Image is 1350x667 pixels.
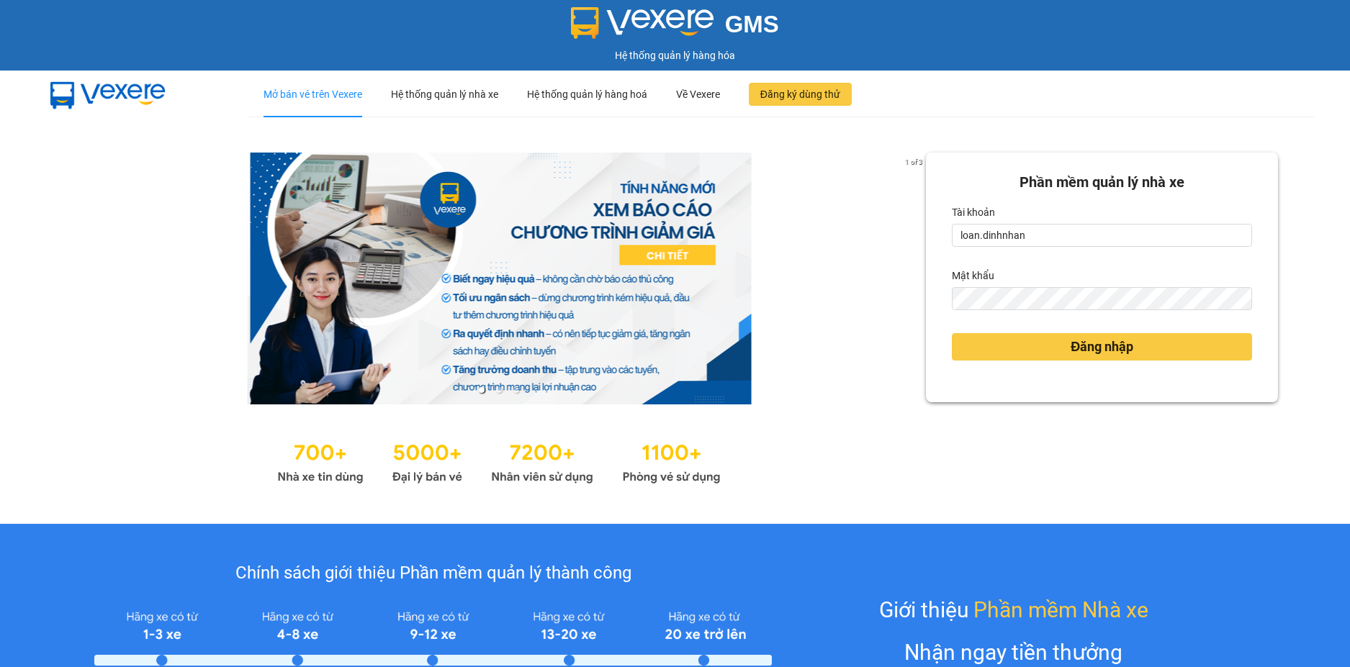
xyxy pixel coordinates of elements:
[496,387,502,393] li: slide item 2
[879,593,1148,627] div: Giới thiệu
[952,224,1252,247] input: Tài khoản
[94,560,772,587] div: Chính sách giới thiệu Phần mềm quản lý thành công
[571,7,714,39] img: logo 2
[527,71,647,117] div: Hệ thống quản lý hàng hoá
[952,201,995,224] label: Tài khoản
[725,11,779,37] span: GMS
[973,593,1148,627] span: Phần mềm Nhà xe
[760,86,840,102] span: Đăng ký dùng thử
[36,71,180,118] img: mbUUG5Q.png
[749,83,852,106] button: Đăng ký dùng thử
[264,71,362,117] div: Mở bán vé trên Vexere
[277,433,721,488] img: Statistics.png
[952,171,1252,194] div: Phần mềm quản lý nhà xe
[676,71,720,117] div: Về Vexere
[952,333,1252,360] button: Đăng nhập
[72,153,92,404] button: previous slide / item
[952,264,994,287] label: Mật khẩu
[479,387,485,393] li: slide item 1
[901,153,926,171] p: 1 of 3
[391,71,498,117] div: Hệ thống quản lý nhà xe
[906,153,926,404] button: next slide / item
[571,22,779,33] a: GMS
[4,47,1346,63] div: Hệ thống quản lý hàng hóa
[952,287,1252,310] input: Mật khẩu
[1071,337,1133,357] span: Đăng nhập
[513,387,519,393] li: slide item 3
